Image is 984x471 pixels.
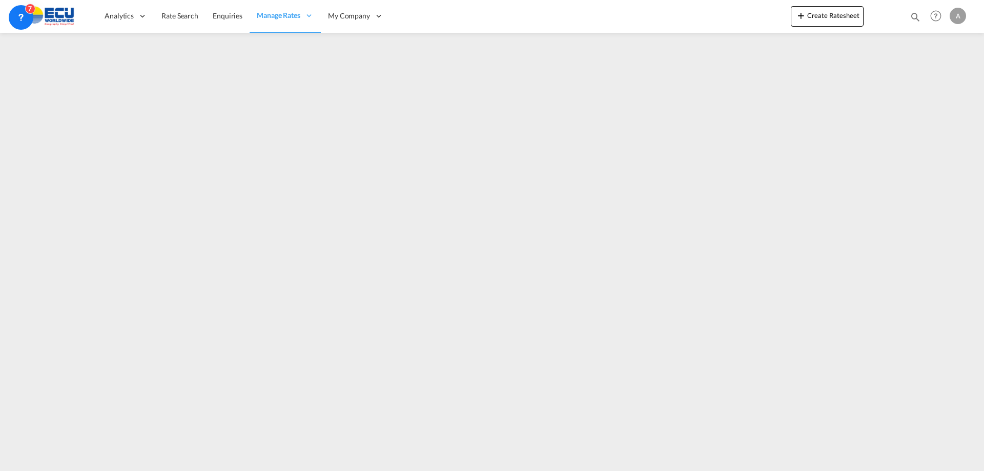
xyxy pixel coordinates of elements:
span: Enquiries [213,11,242,20]
md-icon: icon-magnify [910,11,921,23]
div: A [950,8,966,24]
span: My Company [328,11,370,21]
span: Analytics [105,11,134,21]
md-icon: icon-plus 400-fg [795,9,807,22]
span: Manage Rates [257,10,300,21]
div: icon-magnify [910,11,921,27]
span: Help [927,7,945,25]
img: 6cccb1402a9411edb762cf9624ab9cda.png [15,5,85,28]
div: Help [927,7,950,26]
button: icon-plus 400-fgCreate Ratesheet [791,6,864,27]
span: Rate Search [161,11,198,20]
